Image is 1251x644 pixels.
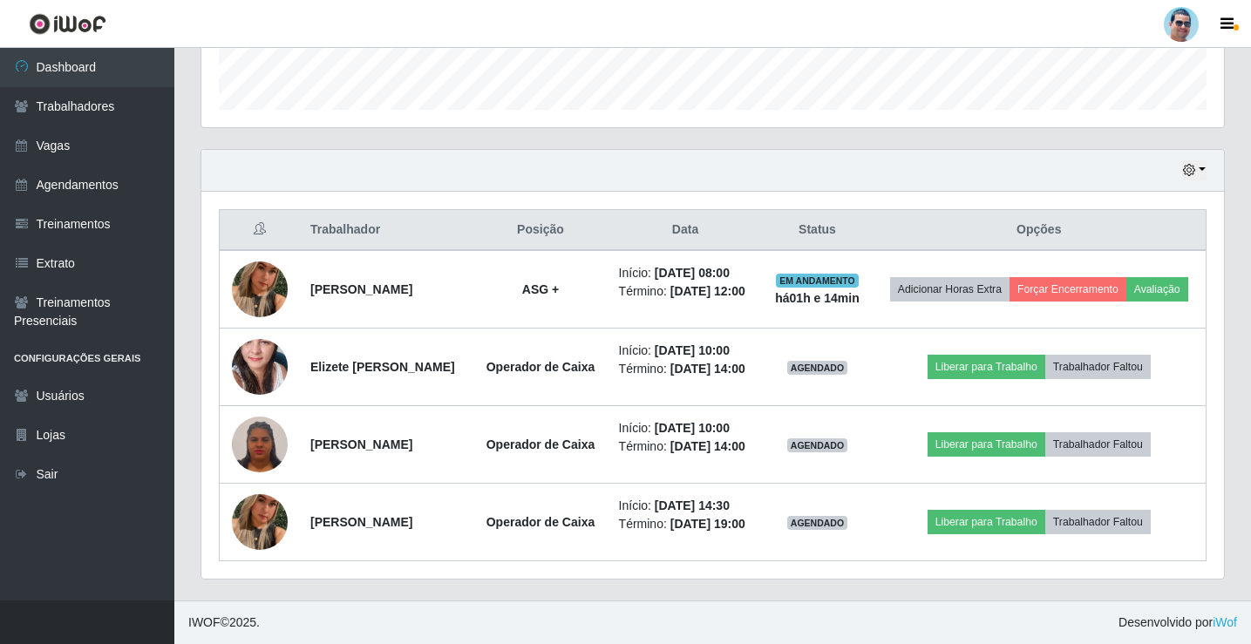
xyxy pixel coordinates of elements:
strong: há 01 h e 14 min [775,291,860,305]
li: Início: [619,497,752,515]
strong: Operador de Caixa [486,437,595,451]
button: Adicionar Horas Extra [890,277,1010,302]
time: [DATE] 14:00 [670,362,745,376]
li: Término: [619,515,752,533]
th: Posição [473,210,608,251]
img: 1752886707341.jpeg [232,414,288,474]
li: Início: [619,342,752,360]
span: Desenvolvido por [1118,613,1237,632]
li: Início: [619,264,752,282]
img: 1757424338054.jpeg [232,240,288,339]
th: Status [763,210,873,251]
li: Término: [619,437,752,456]
strong: ASG + [522,282,559,296]
strong: Operador de Caixa [486,360,595,374]
span: AGENDADO [787,361,848,375]
strong: Elizete [PERSON_NAME] [310,360,455,374]
span: AGENDADO [787,516,848,530]
li: Início: [619,419,752,437]
span: © 2025 . [188,613,260,632]
button: Liberar para Trabalho [928,355,1045,379]
th: Data [609,210,763,251]
a: iWof [1213,615,1237,629]
th: Trabalhador [300,210,473,251]
time: [DATE] 19:00 [670,517,745,531]
img: 1757424338054.jpeg [232,472,288,572]
time: [DATE] 14:30 [655,498,730,512]
strong: Operador de Caixa [486,515,595,529]
button: Trabalhador Faltou [1045,355,1151,379]
time: [DATE] 10:00 [655,421,730,435]
time: [DATE] 08:00 [655,266,730,280]
button: Forçar Encerramento [1010,277,1126,302]
button: Liberar para Trabalho [928,510,1045,534]
li: Término: [619,282,752,301]
img: 1703538078729.jpeg [232,308,288,425]
time: [DATE] 12:00 [670,284,745,298]
button: Trabalhador Faltou [1045,510,1151,534]
span: IWOF [188,615,221,629]
th: Opções [872,210,1206,251]
strong: [PERSON_NAME] [310,515,412,529]
strong: [PERSON_NAME] [310,437,412,451]
span: EM ANDAMENTO [776,274,859,288]
button: Avaliação [1126,277,1188,302]
time: [DATE] 10:00 [655,343,730,357]
strong: [PERSON_NAME] [310,282,412,296]
button: Liberar para Trabalho [928,432,1045,457]
button: Trabalhador Faltou [1045,432,1151,457]
time: [DATE] 14:00 [670,439,745,453]
li: Término: [619,360,752,378]
img: CoreUI Logo [29,13,106,35]
span: AGENDADO [787,438,848,452]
